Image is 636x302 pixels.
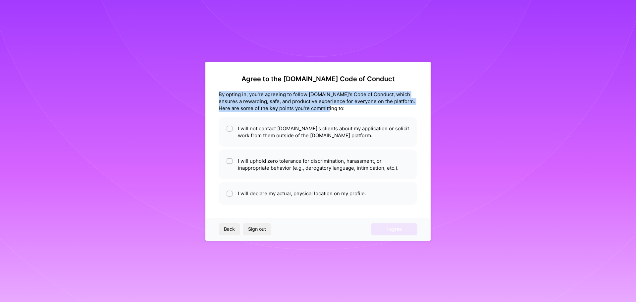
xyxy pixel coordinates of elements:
li: I will uphold zero tolerance for discrimination, harassment, or inappropriate behavior (e.g., der... [219,150,417,179]
li: I will declare my actual, physical location on my profile. [219,182,417,205]
span: Back [224,226,235,232]
h2: Agree to the [DOMAIN_NAME] Code of Conduct [219,75,417,83]
div: By opting in, you're agreeing to follow [DOMAIN_NAME]'s Code of Conduct, which ensures a rewardin... [219,91,417,112]
button: Sign out [243,223,271,235]
button: Back [219,223,240,235]
li: I will not contact [DOMAIN_NAME]'s clients about my application or solicit work from them outside... [219,117,417,147]
span: Sign out [248,226,266,232]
